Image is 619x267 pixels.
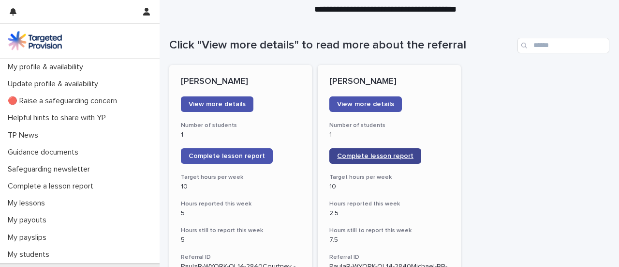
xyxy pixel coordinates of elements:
a: Complete lesson report [329,148,421,164]
p: Guidance documents [4,148,86,157]
h3: Target hours per week [329,173,449,181]
a: Complete lesson report [181,148,273,164]
h3: Hours still to report this week [329,227,449,235]
h3: Referral ID [329,253,449,261]
h3: Referral ID [181,253,300,261]
p: 10 [329,183,449,191]
p: 7.5 [329,236,449,244]
a: View more details [329,96,402,112]
p: 2.5 [329,209,449,218]
h3: Number of students [329,122,449,129]
p: TP News [4,131,46,140]
p: 5 [181,209,300,218]
p: My lessons [4,199,53,208]
span: Complete lesson report [337,153,413,159]
p: My payslips [4,233,54,242]
a: View more details [181,96,253,112]
span: View more details [189,101,246,108]
h3: Target hours per week [181,173,300,181]
p: 🔴 Raise a safeguarding concern [4,96,125,106]
p: 5 [181,236,300,244]
p: 10 [181,183,300,191]
h3: Hours reported this week [329,200,449,208]
p: My payouts [4,216,54,225]
h3: Number of students [181,122,300,129]
input: Search [517,38,609,53]
span: View more details [337,101,394,108]
span: Complete lesson report [189,153,265,159]
p: [PERSON_NAME] [329,77,449,87]
p: 1 [181,131,300,139]
p: Complete a lesson report [4,182,101,191]
h3: Hours reported this week [181,200,300,208]
p: My students [4,250,57,259]
p: Update profile & availability [4,79,106,89]
p: Helpful hints to share with YP [4,113,114,123]
h3: Hours still to report this week [181,227,300,235]
p: [PERSON_NAME] [181,77,300,87]
p: Safeguarding newsletter [4,165,98,174]
h1: Click "View more details" to read more about the referral [169,38,514,52]
p: 1 [329,131,449,139]
img: M5nRWzHhSzIhMunXDL62 [8,31,62,50]
p: My profile & availability [4,63,91,72]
